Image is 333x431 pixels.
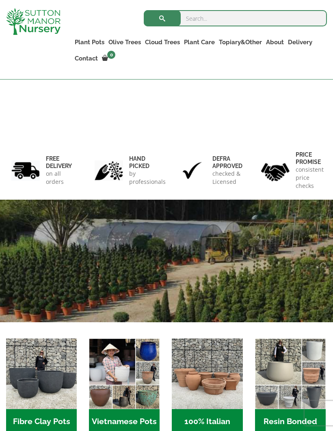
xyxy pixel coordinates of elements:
[217,37,264,48] a: Topiary&Other
[129,155,166,170] h6: hand picked
[212,170,242,186] p: checked & Licensed
[100,53,118,64] a: 0
[296,166,324,190] p: consistent price checks
[143,37,182,48] a: Cloud Trees
[264,37,286,48] a: About
[106,37,143,48] a: Olive Trees
[182,37,217,48] a: Plant Care
[6,8,61,35] img: logo
[261,158,290,183] img: 4.jpg
[212,155,242,170] h6: Defra approved
[11,160,40,181] img: 1.jpg
[6,338,77,409] img: Home - 8194B7A3 2818 4562 B9DD 4EBD5DC21C71 1 105 c 1
[255,338,326,409] img: Home - 67232D1B A461 444F B0F6 BDEDC2C7E10B 1 105 c
[46,155,72,170] h6: FREE DELIVERY
[89,338,160,409] img: Home - 6E921A5B 9E2F 4B13 AB99 4EF601C89C59 1 105 c
[46,170,72,186] p: on all orders
[144,10,327,26] input: Search...
[73,53,100,64] a: Contact
[107,51,115,59] span: 0
[73,37,106,48] a: Plant Pots
[172,338,242,409] img: Home - 1B137C32 8D99 4B1A AA2F 25D5E514E47D 1 105 c
[296,151,324,166] h6: Price promise
[178,160,206,181] img: 3.jpg
[95,160,123,181] img: 2.jpg
[129,170,166,186] p: by professionals
[286,37,314,48] a: Delivery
